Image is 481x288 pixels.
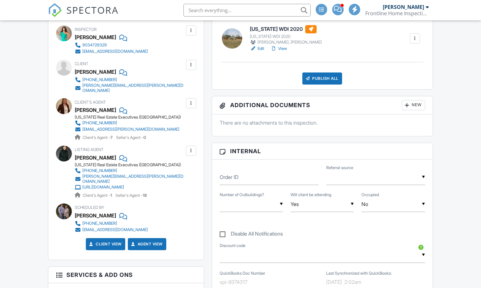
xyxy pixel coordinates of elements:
p: There are no attachments to this inspection. [220,119,425,126]
strong: 1 [110,193,112,198]
div: [PERSON_NAME] [75,211,116,220]
div: Publish All [302,72,342,85]
span: Scheduled By [75,205,104,210]
a: [PHONE_NUMBER] [75,77,184,83]
span: Seller's Agent - [116,135,146,140]
strong: 7 [110,135,113,140]
strong: 18 [143,193,147,198]
a: [EMAIL_ADDRESS][PERSON_NAME][DOMAIN_NAME] [75,126,179,133]
a: SPECTORA [48,9,119,22]
span: Client's Agent [75,100,106,105]
a: [PHONE_NUMBER] [75,168,184,174]
label: Order ID [220,174,238,181]
div: [EMAIL_ADDRESS][DOMAIN_NAME] [82,49,148,54]
div: [PERSON_NAME] [383,4,424,10]
label: Disable All Notifications [220,231,283,239]
div: [URL][DOMAIN_NAME] [82,185,124,190]
div: [US_STATE] Real Estate Executives ([GEOGRAPHIC_DATA]) [75,115,184,120]
label: Discount code [220,243,245,249]
div: [PERSON_NAME] [75,32,116,42]
a: View [271,45,287,52]
div: [PERSON_NAME] [75,67,116,77]
strong: 0 [143,135,146,140]
label: Number of Outbuildings? [220,192,264,198]
a: [PERSON_NAME] [75,153,116,162]
label: Last Synchronized with QuickBooks: [326,271,392,276]
label: Referral source [326,165,353,171]
div: [PHONE_NUMBER] [82,168,117,173]
div: [PERSON_NAME][EMAIL_ADDRESS][PERSON_NAME][DOMAIN_NAME] [82,83,184,93]
a: [PHONE_NUMBER] [75,220,148,227]
a: Edit [250,45,264,52]
div: [PHONE_NUMBER] [82,120,117,126]
div: [PERSON_NAME][EMAIL_ADDRESS][PERSON_NAME][DOMAIN_NAME] [82,174,184,184]
a: [US_STATE] WDI 2020 [US_STATE] WDI 2020 [PERSON_NAME], [PERSON_NAME] [250,25,322,45]
a: [EMAIL_ADDRESS][DOMAIN_NAME] [75,48,148,55]
div: New [402,100,425,110]
span: Inspector [75,27,97,32]
label: QuickBooks Doc Number [220,271,265,276]
label: Occupied [361,192,379,198]
h6: [US_STATE] WDI 2020 [250,25,322,33]
span: Seller's Agent - [115,193,147,198]
a: [PERSON_NAME] [75,105,116,115]
input: Search everything... [183,4,311,17]
h3: Services & Add ons [48,267,203,283]
a: [URL][DOMAIN_NAME] [75,184,184,190]
a: [EMAIL_ADDRESS][DOMAIN_NAME] [75,227,148,233]
a: 9034729329 [75,42,148,48]
a: [PHONE_NUMBER] [75,120,179,126]
h3: Internal [212,143,433,160]
span: SPECTORA [66,3,119,17]
div: 9034729329 [82,43,107,48]
h3: Additional Documents [212,96,433,114]
a: [PERSON_NAME][EMAIL_ADDRESS][PERSON_NAME][DOMAIN_NAME] [75,174,184,184]
div: [PERSON_NAME], [PERSON_NAME] [250,39,322,45]
div: [EMAIL_ADDRESS][PERSON_NAME][DOMAIN_NAME] [82,127,179,132]
div: [EMAIL_ADDRESS][DOMAIN_NAME] [82,227,148,232]
span: Client's Agent - [83,193,113,198]
div: Frontline Home Inspections [365,10,429,17]
span: Client's Agent - [83,135,113,140]
div: [US_STATE] Real Estate Executives ([GEOGRAPHIC_DATA]) [75,162,189,168]
span: Client [75,61,88,66]
a: [PERSON_NAME][EMAIL_ADDRESS][PERSON_NAME][DOMAIN_NAME] [75,83,184,93]
img: The Best Home Inspection Software - Spectora [48,3,62,17]
a: Agent View [130,241,163,247]
label: Will client be attending [291,192,331,198]
a: Client View [88,241,122,247]
div: [PHONE_NUMBER] [82,221,117,226]
span: Listing Agent [75,147,104,152]
div: [US_STATE] WDI 2020 [250,34,322,39]
div: [PHONE_NUMBER] [82,77,117,82]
